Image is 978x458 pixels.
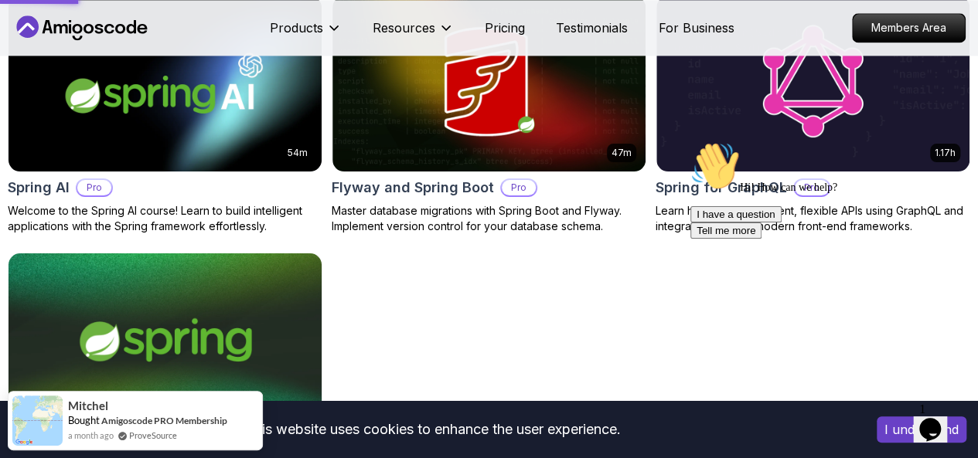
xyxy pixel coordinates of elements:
h2: Flyway and Spring Boot [332,177,494,198]
button: Products [270,19,342,49]
button: I have a question [6,71,97,87]
p: 54m [288,147,308,159]
button: Resources [373,19,454,49]
p: Learn how to build efficient, flexible APIs using GraphQL and integrate them with modern front-en... [656,203,970,234]
button: Accept cookies [877,416,966,443]
span: Hi! How can we help? [6,46,153,58]
a: For Business [659,19,734,37]
p: Master database migrations with Spring Boot and Flyway. Implement version control for your databa... [332,203,646,234]
a: Pricing [485,19,525,37]
p: Products [270,19,323,37]
a: Amigoscode PRO Membership [101,415,227,426]
p: 47m [612,147,632,159]
img: Spring Framework card [1,249,329,433]
iframe: chat widget [913,396,963,443]
img: provesource social proof notification image [12,395,63,446]
p: Resources [373,19,435,37]
h2: Spring AI [8,177,70,198]
a: Testimonials [556,19,628,37]
div: This website uses cookies to enhance the user experience. [12,412,854,446]
span: Bought [68,414,100,426]
span: a month ago [68,429,114,442]
a: Members Area [852,13,966,42]
p: Pro [502,180,536,195]
button: Tell me more [6,87,77,103]
p: Welcome to the Spring AI course! Learn to build intelligent applications with the Spring framewor... [8,203,322,234]
p: Members Area [853,14,965,42]
a: ProveSource [129,430,177,440]
h2: Spring for GraphQL [656,177,787,198]
iframe: chat widget [684,135,963,388]
img: :wave: [6,6,56,56]
div: 👋Hi! How can we help?I have a questionTell me more [6,6,285,103]
span: Mitchel [68,399,108,412]
p: Pro [77,180,111,195]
